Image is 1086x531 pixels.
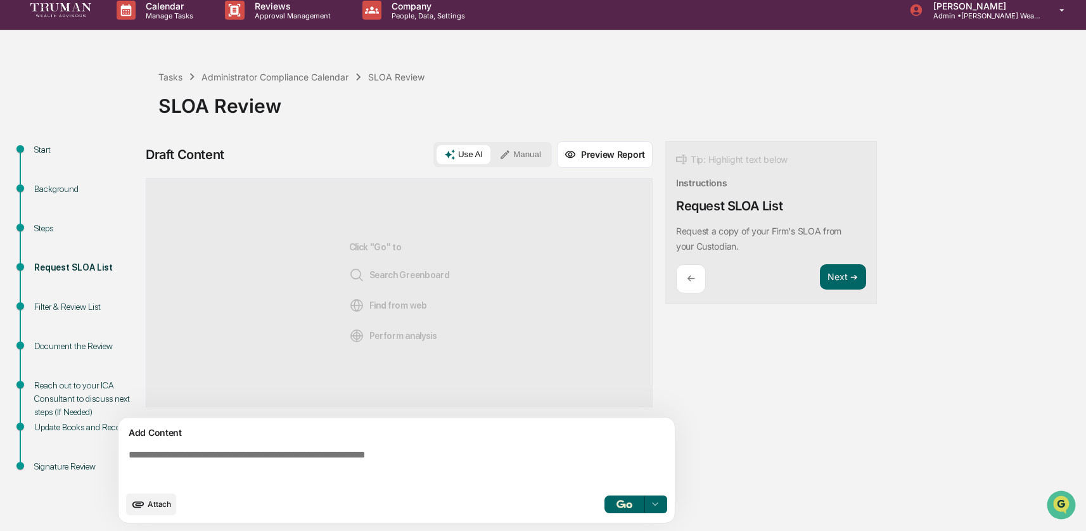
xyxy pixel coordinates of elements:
[368,72,425,82] div: SLOA Review
[136,11,200,20] p: Manage Tasks
[34,460,138,473] div: Signature Review
[158,72,182,82] div: Tasks
[105,160,157,172] span: Attestations
[92,161,102,171] div: 🗄️
[25,160,82,172] span: Preclearance
[126,425,667,440] div: Add Content
[30,3,91,16] img: logo
[381,11,471,20] p: People, Data, Settings
[25,184,80,196] span: Data Lookup
[136,1,200,11] p: Calendar
[8,155,87,177] a: 🖐️Preclearance
[676,198,783,214] div: Request SLOA List
[13,161,23,171] div: 🖐️
[34,261,138,274] div: Request SLOA List
[349,298,364,313] img: Web
[201,72,348,82] div: Administrator Compliance Calendar
[126,215,153,224] span: Pylon
[13,97,35,120] img: 1746055101610-c473b297-6a78-478c-a979-82029cc54cd1
[349,328,437,343] span: Perform analysis
[158,84,1080,117] div: SLOA Review
[148,499,171,509] span: Attach
[34,421,138,434] div: Update Books and Records
[245,11,337,20] p: Approval Management
[687,272,695,285] p: ←
[34,182,138,196] div: Background
[349,267,364,283] img: Search
[13,27,231,47] p: How can we help?
[87,155,162,177] a: 🗄️Attestations
[923,11,1041,20] p: Admin • [PERSON_NAME] Wealth
[923,1,1041,11] p: [PERSON_NAME]
[1045,489,1080,523] iframe: Open customer support
[557,141,653,168] button: Preview Report
[437,145,490,164] button: Use AI
[34,340,138,353] div: Document the Review
[34,222,138,235] div: Steps
[676,152,788,167] div: Tip: Highlight text below
[34,143,138,157] div: Start
[126,494,176,515] button: upload document
[604,496,645,513] button: Go
[34,379,138,419] div: Reach out to your ICA Consultant to discuss next steps (If Needed)
[349,199,450,387] div: Click "Go" to
[349,328,364,343] img: Analysis
[146,147,224,162] div: Draft Content
[349,298,427,313] span: Find from web
[381,1,471,11] p: Company
[34,300,138,314] div: Filter & Review List
[43,97,208,110] div: Start new chat
[492,145,549,164] button: Manual
[215,101,231,116] button: Start new chat
[676,226,841,252] p: Request a copy of your Firm's SLOA from your Custodian.
[820,264,866,290] button: Next ➔
[245,1,337,11] p: Reviews
[89,214,153,224] a: Powered byPylon
[43,110,160,120] div: We're available if you need us!
[13,185,23,195] div: 🔎
[616,500,632,508] img: Go
[676,177,727,188] div: Instructions
[8,179,85,202] a: 🔎Data Lookup
[349,267,450,283] span: Search Greenboard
